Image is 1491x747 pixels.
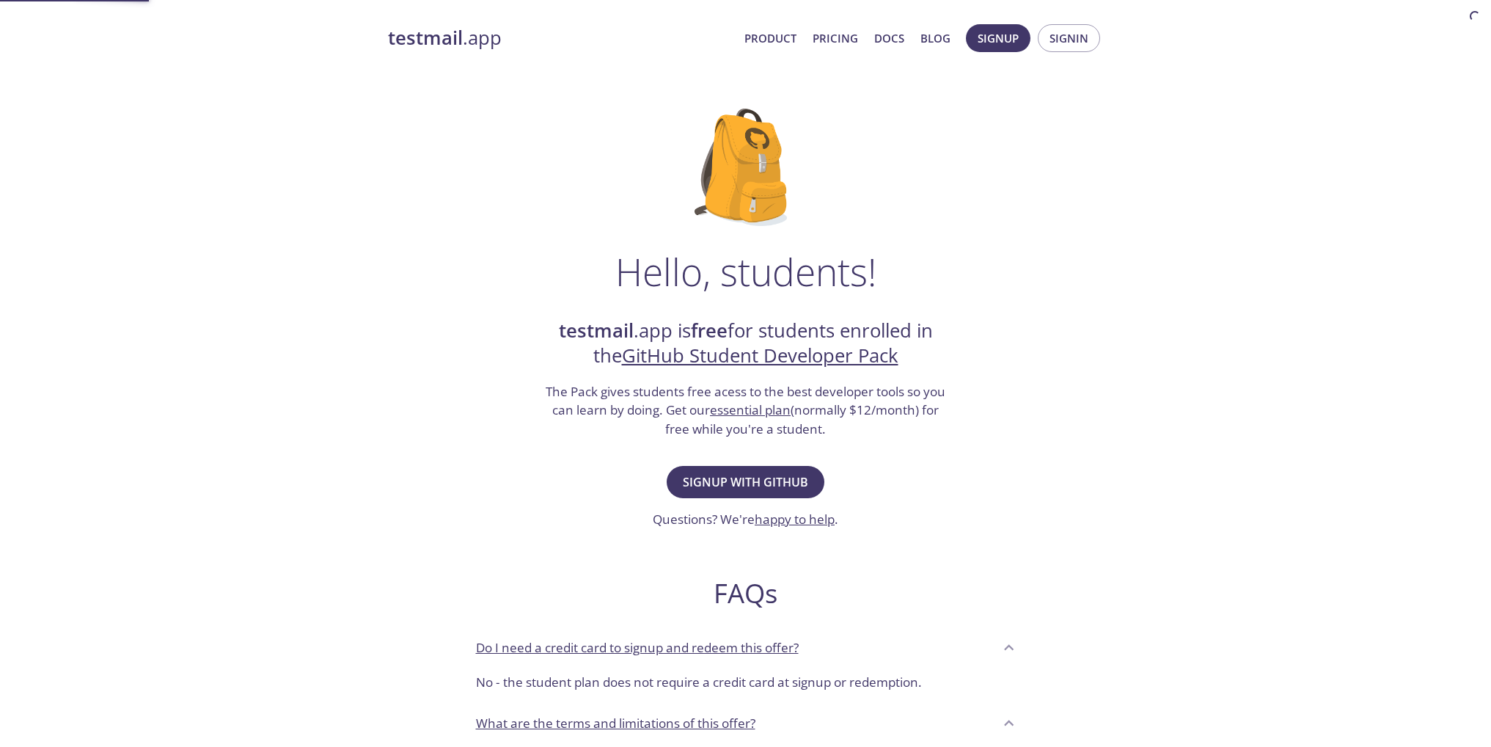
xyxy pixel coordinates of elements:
[667,466,824,498] button: Signup with GitHub
[388,25,463,51] strong: testmail
[691,318,728,343] strong: free
[464,627,1027,667] div: Do I need a credit card to signup and redeem this offer?
[544,382,948,439] h3: The Pack gives students free acess to the best developer tools so you can learn by doing. Get our...
[476,714,755,733] p: What are the terms and limitations of this offer?
[464,667,1027,704] div: Do I need a credit card to signup and redeem this offer?
[744,29,796,48] a: Product
[464,577,1027,610] h2: FAQs
[464,704,1027,743] div: What are the terms and limitations of this offer?
[874,29,904,48] a: Docs
[388,26,733,51] a: testmail.app
[813,29,858,48] a: Pricing
[1049,29,1088,48] span: Signin
[559,318,634,343] strong: testmail
[695,109,796,226] img: github-student-backpack.png
[755,511,835,528] a: happy to help
[544,318,948,369] h2: .app is for students enrolled in the
[683,472,808,492] span: Signup with GitHub
[615,249,876,294] h1: Hello, students!
[476,673,1016,692] p: No - the student plan does not require a credit card at signup or redemption.
[966,24,1030,52] button: Signup
[476,638,799,657] p: Do I need a credit card to signup and redeem this offer?
[653,510,838,529] h3: Questions? We're .
[622,343,898,368] a: GitHub Student Developer Pack
[978,29,1019,48] span: Signup
[920,29,950,48] a: Blog
[1038,24,1100,52] button: Signin
[710,401,791,418] a: essential plan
